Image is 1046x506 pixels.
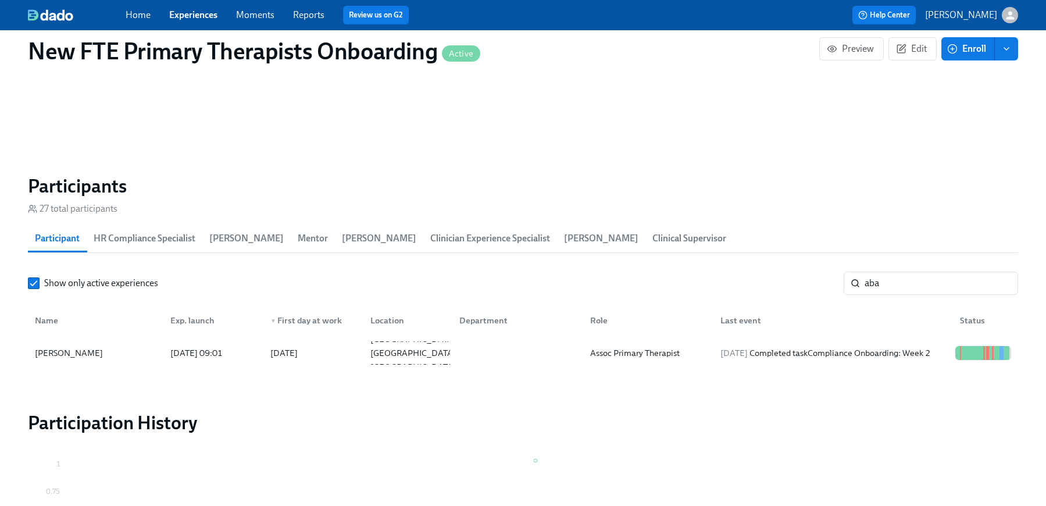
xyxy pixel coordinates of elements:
[951,309,1016,332] div: Status
[28,37,480,65] h1: New FTE Primary Therapists Onboarding
[852,6,916,24] button: Help Center
[430,230,550,247] span: Clinician Experience Specialist
[361,309,449,332] div: Location
[442,49,480,58] span: Active
[858,9,910,21] span: Help Center
[349,9,403,21] a: Review us on G2
[30,313,161,327] div: Name
[716,346,951,360] div: Completed task Compliance Onboarding: Week 2
[30,346,161,360] div: [PERSON_NAME]
[829,43,874,55] span: Preview
[28,337,1018,369] div: [PERSON_NAME][DATE] 09:01[DATE][GEOGRAPHIC_DATA] [GEOGRAPHIC_DATA] [GEOGRAPHIC_DATA]Assoc Primary...
[270,346,298,360] div: [DATE]
[28,202,117,215] div: 27 total participants
[581,309,712,332] div: Role
[819,37,884,60] button: Preview
[30,309,161,332] div: Name
[941,37,995,60] button: Enroll
[925,9,997,22] p: [PERSON_NAME]
[293,9,324,20] a: Reports
[28,174,1018,198] h2: Participants
[266,313,361,327] div: First day at work
[261,309,361,332] div: ▼First day at work
[166,346,261,360] div: [DATE] 09:01
[46,487,60,496] tspan: 0.75
[57,460,60,468] tspan: 1
[270,318,276,324] span: ▼
[652,230,726,247] span: Clinical Supervisor
[94,230,195,247] span: HR Compliance Specialist
[586,346,712,360] div: Assoc Primary Therapist
[898,43,927,55] span: Edit
[28,9,126,21] a: dado
[169,9,217,20] a: Experiences
[455,313,581,327] div: Department
[161,309,261,332] div: Exp. launch
[236,9,274,20] a: Moments
[35,230,80,247] span: Participant
[343,6,409,24] button: Review us on G2
[126,9,151,20] a: Home
[366,313,449,327] div: Location
[166,313,261,327] div: Exp. launch
[720,348,748,358] span: [DATE]
[586,313,712,327] div: Role
[342,230,416,247] span: [PERSON_NAME]
[888,37,937,60] button: Edit
[450,309,581,332] div: Department
[925,7,1018,23] button: [PERSON_NAME]
[209,230,284,247] span: [PERSON_NAME]
[716,313,951,327] div: Last event
[955,313,1016,327] div: Status
[44,277,158,290] span: Show only active experiences
[711,309,951,332] div: Last event
[366,332,460,374] div: [GEOGRAPHIC_DATA] [GEOGRAPHIC_DATA] [GEOGRAPHIC_DATA]
[28,411,1018,434] h2: Participation History
[995,37,1018,60] button: enroll
[564,230,638,247] span: [PERSON_NAME]
[949,43,986,55] span: Enroll
[865,272,1018,295] input: Search by name
[28,9,73,21] img: dado
[298,230,328,247] span: Mentor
